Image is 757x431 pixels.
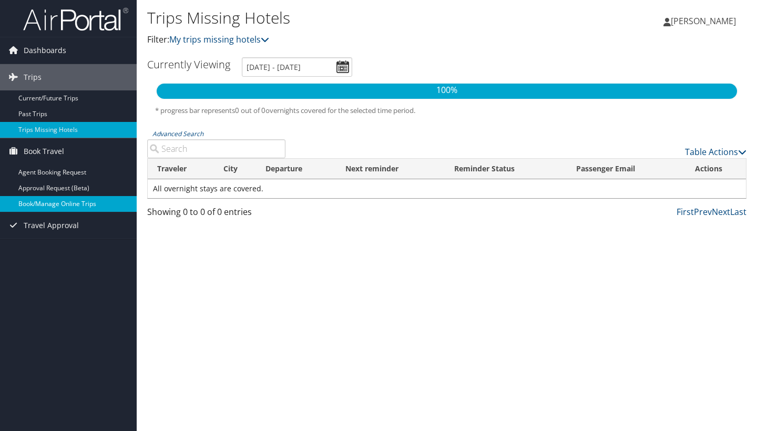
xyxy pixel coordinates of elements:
[686,159,746,179] th: Actions
[24,37,66,64] span: Dashboards
[242,57,352,77] input: [DATE] - [DATE]
[148,179,746,198] td: All overnight stays are covered.
[445,159,566,179] th: Reminder Status
[712,206,730,218] a: Next
[24,138,64,165] span: Book Travel
[24,64,42,90] span: Trips
[147,206,285,223] div: Showing 0 to 0 of 0 entries
[694,206,712,218] a: Prev
[148,159,214,179] th: Traveler: activate to sort column ascending
[671,15,736,27] span: [PERSON_NAME]
[214,159,256,179] th: City: activate to sort column ascending
[663,5,746,37] a: [PERSON_NAME]
[147,33,547,47] p: Filter:
[567,159,686,179] th: Passenger Email: activate to sort column ascending
[235,106,265,115] span: 0 out of 0
[685,146,746,158] a: Table Actions
[152,129,203,138] a: Advanced Search
[256,159,336,179] th: Departure: activate to sort column descending
[730,206,746,218] a: Last
[147,57,230,71] h3: Currently Viewing
[147,7,547,29] h1: Trips Missing Hotels
[157,84,737,97] p: 100%
[169,34,269,45] a: My trips missing hotels
[24,212,79,239] span: Travel Approval
[23,7,128,32] img: airportal-logo.png
[336,159,445,179] th: Next reminder
[155,106,739,116] h5: * progress bar represents overnights covered for the selected time period.
[147,139,285,158] input: Advanced Search
[677,206,694,218] a: First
